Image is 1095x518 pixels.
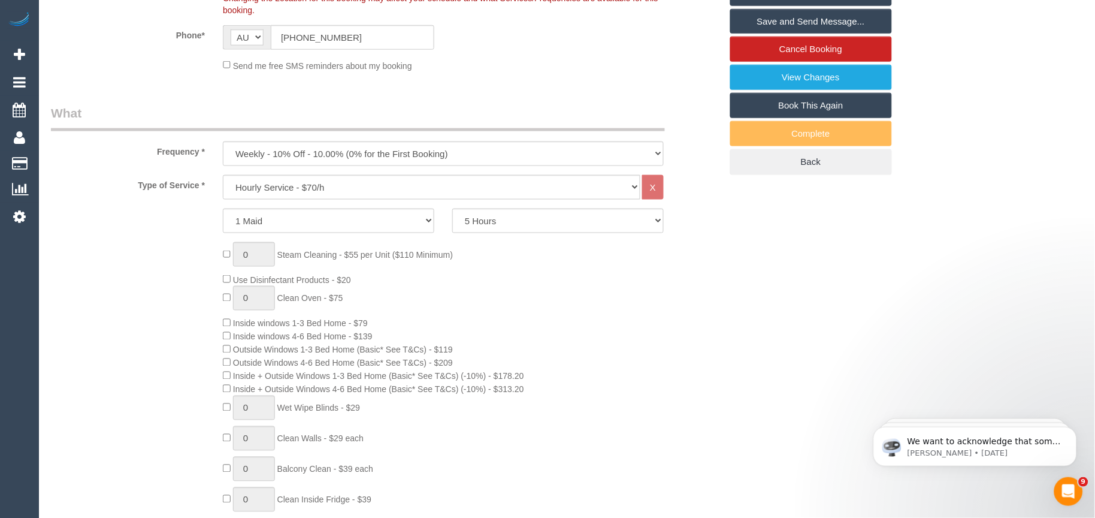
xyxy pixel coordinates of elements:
span: Clean Inside Fridge - $39 [277,495,371,505]
span: 9 [1079,477,1088,487]
span: Inside windows 1-3 Bed Home - $79 [233,319,368,329]
img: Automaid Logo [7,12,31,29]
span: Clean Oven - $75 [277,294,343,303]
iframe: Intercom notifications message [855,402,1095,486]
p: Message from Ellie, sent 2w ago [52,46,207,57]
span: Send me free SMS reminders about my booking [233,61,412,70]
iframe: Intercom live chat [1054,477,1083,506]
span: Use Disinfectant Products - $20 [233,275,351,285]
span: Inside windows 4-6 Bed Home - $139 [233,332,373,342]
a: Back [730,149,892,174]
input: Phone* [271,25,434,50]
a: Book This Again [730,93,892,118]
label: Type of Service * [42,175,214,191]
span: Outside Windows 4-6 Bed Home (Basic* See T&Cs) - $209 [233,359,453,368]
span: We want to acknowledge that some users may be experiencing lag or slower performance in our softw... [52,35,206,199]
span: Inside + Outside Windows 4-6 Bed Home (Basic* See T&Cs) (-10%) - $313.20 [233,385,524,394]
label: Phone* [42,25,214,41]
span: Balcony Clean - $39 each [277,465,373,474]
label: Frequency * [42,141,214,158]
legend: What [51,104,665,131]
a: View Changes [730,65,892,90]
span: Outside Windows 1-3 Bed Home (Basic* See T&Cs) - $119 [233,345,453,355]
span: Wet Wipe Blinds - $29 [277,403,360,413]
a: Save and Send Message... [730,9,892,34]
span: Inside + Outside Windows 1-3 Bed Home (Basic* See T&Cs) (-10%) - $178.20 [233,372,524,381]
span: Steam Cleaning - $55 per Unit ($110 Minimum) [277,250,453,260]
a: Cancel Booking [730,37,892,62]
span: Clean Walls - $29 each [277,434,364,444]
